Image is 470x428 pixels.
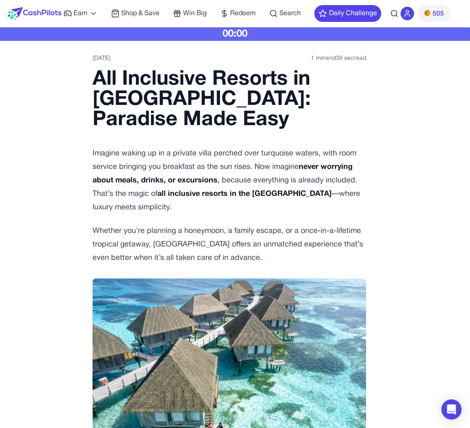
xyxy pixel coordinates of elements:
img: PMs [424,10,431,16]
a: Earn [64,8,98,19]
h1: All Inclusive Resorts in [GEOGRAPHIC_DATA]: Paradise Made Easy [93,70,366,130]
span: Earn [74,8,88,19]
a: Redeem [220,8,256,19]
time: [DATE] [93,54,111,63]
span: Shop & Save [121,8,159,19]
a: Shop & Save [111,8,159,19]
button: PMs505 [417,5,451,22]
a: Search [269,8,301,19]
a: Win Big [173,8,207,19]
img: CashPilots Logo [8,7,61,20]
span: 505 [433,9,444,19]
p: Imagine waking up in a private villa perched over turquoise waters, with room service bringing yo... [93,147,366,214]
span: Search [279,8,301,19]
span: Redeem [230,8,256,19]
div: Open Intercom Messenger [441,399,462,420]
span: Win Big [183,8,207,19]
button: Daily Challenge [314,5,381,22]
strong: all inclusive resorts in the [GEOGRAPHIC_DATA] [157,190,332,198]
time: 1 min and 39 sec read [311,54,366,63]
p: Whether you're planning a honeymoon, a family escape, or a once-in-a-lifetime tropical getaway, [... [93,225,366,265]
